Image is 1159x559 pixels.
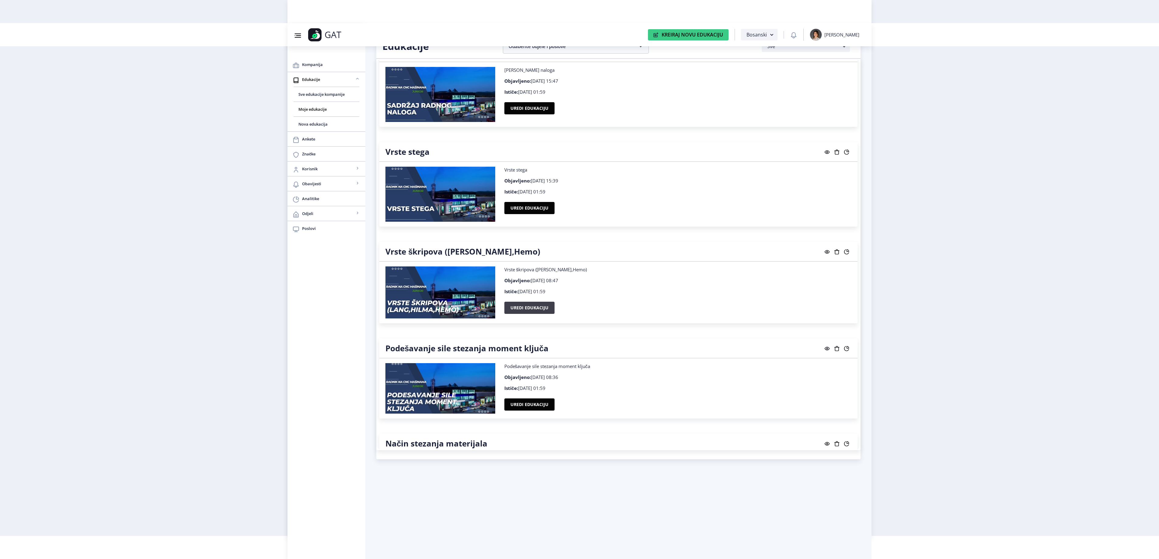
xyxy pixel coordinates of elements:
button: Uredi edukaciju [504,202,555,214]
span: Poslovi [302,225,360,232]
span: Nova edukacija [298,120,354,128]
p: [DATE] 01:59 [504,288,852,294]
p: [DATE] 08:47 [504,277,852,283]
span: Sve edukacije kompanije [298,91,354,98]
p: Vrste škripova ([PERSON_NAME],Hemo) [504,266,852,273]
a: Obavijesti [287,176,365,191]
button: Uredi edukaciju [504,398,555,411]
b: Objavljeno: [504,277,531,283]
h4: Podešavanje sile stezanja moment ključa [385,343,548,353]
div: [PERSON_NAME] [824,32,859,38]
span: Moje edukacije [298,106,354,113]
button: Sve [762,40,850,52]
a: Analitike [287,191,365,206]
h4: Vrste stega [385,147,430,157]
img: Podešavanje sile stezanja moment ključa [385,363,495,413]
button: Kreiraj Novu Edukaciju [648,29,729,40]
p: Podešavanje sile stezanja moment ključa [504,363,852,369]
h2: Edukacije [382,40,494,52]
a: GAT [308,28,380,41]
span: Analitike [302,195,360,202]
span: Odjeli [302,210,354,217]
span: Obavijesti [302,180,354,187]
p: [DATE] 08:36 [504,374,852,380]
b: Ističe: [504,189,518,195]
a: Edukacije [287,72,365,87]
span: Kompanija [302,61,360,68]
b: Ističe: [504,89,518,95]
a: Ankete [287,132,365,146]
p: [DATE] 01:59 [504,385,852,391]
p: Vrste stega [504,167,852,173]
b: Ističe: [504,385,518,391]
a: Poslovi [287,221,365,236]
p: [DATE] 01:59 [504,89,852,95]
h4: Način stezanja materijala [385,439,487,448]
button: Uredi edukaciju [504,102,555,114]
a: Moje edukacije [294,102,359,116]
a: Sve edukacije kompanije [294,87,359,102]
b: Ističe: [504,288,518,294]
b: Objavljeno: [504,178,531,184]
img: Vrste škripova (Lang,Hilma,Hemo) [385,266,495,318]
span: Edukacije [302,76,354,83]
p: [DATE] 15:47 [504,78,852,84]
img: Sadržaj radnog naloga [385,67,495,122]
button: Bosanski [741,29,778,40]
h4: Vrste škripova ([PERSON_NAME],Hemo) [385,247,540,256]
img: Vrste stega [385,167,495,222]
p: [DATE] 01:59 [504,189,852,195]
p: [PERSON_NAME] naloga [504,67,852,73]
span: Ankete [302,135,360,143]
span: Značke [302,150,360,158]
a: Kompanija [287,57,365,72]
a: Odjeli [287,206,365,221]
a: Značke [287,147,365,161]
b: Objavljeno: [504,78,531,84]
img: create-new-education-icon.svg [653,32,659,37]
span: Korisnik [302,165,354,172]
nb-accordion-item-header: Odaberite odjele i poslove [503,39,649,54]
b: Objavljeno: [504,374,531,380]
a: Nova edukacija [294,117,359,131]
button: Uredi edukaciju [504,302,555,314]
p: GAT [325,32,341,38]
a: Korisnik [287,161,365,176]
p: [DATE] 15:39 [504,178,852,184]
